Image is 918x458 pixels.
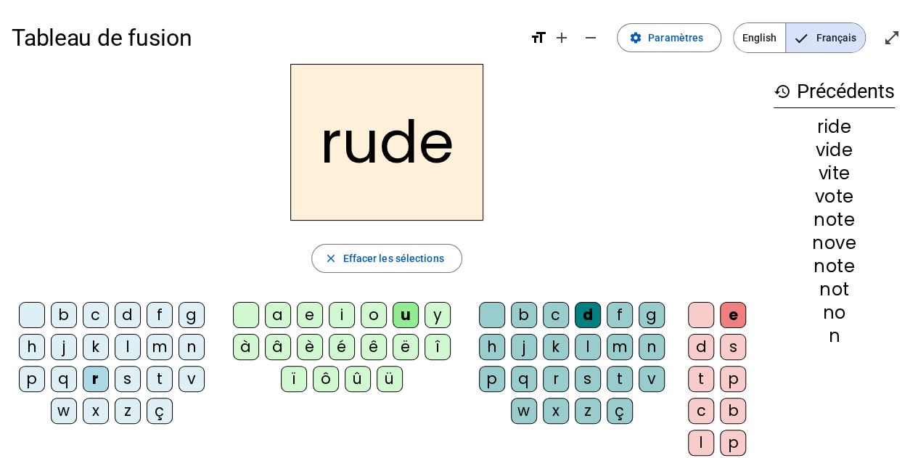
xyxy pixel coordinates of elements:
span: Français [786,23,865,52]
h1: Tableau de fusion [12,15,518,61]
button: Augmenter la taille de la police [547,23,576,52]
div: c [83,302,109,328]
div: o [361,302,387,328]
mat-icon: format_size [530,29,547,46]
div: n [639,334,665,360]
mat-icon: open_in_full [883,29,901,46]
div: z [575,398,601,424]
div: y [425,302,451,328]
div: note [774,258,895,275]
div: c [688,398,714,424]
div: a [265,302,291,328]
span: Effacer les sélections [343,250,443,267]
div: ü [377,366,403,392]
div: l [115,334,141,360]
div: d [688,334,714,360]
div: g [639,302,665,328]
div: j [51,334,77,360]
div: p [19,366,45,392]
div: û [345,366,371,392]
div: note [774,211,895,229]
div: r [83,366,109,392]
div: b [720,398,746,424]
div: nove [774,234,895,252]
div: k [543,334,569,360]
div: b [511,302,537,328]
div: vide [774,142,895,159]
div: ç [147,398,173,424]
div: q [511,366,537,392]
span: Paramètres [648,29,703,46]
div: vote [774,188,895,205]
div: l [688,430,714,456]
div: c [543,302,569,328]
mat-icon: add [553,29,570,46]
div: e [720,302,746,328]
div: h [479,334,505,360]
span: English [734,23,785,52]
div: n [179,334,205,360]
div: w [511,398,537,424]
div: n [774,327,895,345]
div: x [83,398,109,424]
div: ë [393,334,419,360]
div: î [425,334,451,360]
div: x [543,398,569,424]
div: ç [607,398,633,424]
div: j [511,334,537,360]
div: r [543,366,569,392]
div: s [575,366,601,392]
div: u [393,302,419,328]
button: Diminuer la taille de la police [576,23,605,52]
div: b [51,302,77,328]
div: v [179,366,205,392]
mat-icon: settings [629,31,642,44]
div: m [147,334,173,360]
mat-icon: remove [582,29,599,46]
button: Entrer en plein écran [877,23,906,52]
div: t [607,366,633,392]
mat-icon: close [324,252,337,265]
div: ï [281,366,307,392]
div: f [607,302,633,328]
div: not [774,281,895,298]
div: m [607,334,633,360]
div: w [51,398,77,424]
div: à [233,334,259,360]
div: s [115,366,141,392]
div: p [720,366,746,392]
div: v [639,366,665,392]
div: z [115,398,141,424]
button: Paramètres [617,23,721,52]
div: t [688,366,714,392]
div: f [147,302,173,328]
div: t [147,366,173,392]
div: ride [774,118,895,136]
div: l [575,334,601,360]
div: g [179,302,205,328]
h3: Précédents [774,75,895,108]
div: e [297,302,323,328]
div: no [774,304,895,322]
div: i [329,302,355,328]
div: ô [313,366,339,392]
div: d [575,302,601,328]
div: k [83,334,109,360]
mat-button-toggle-group: Language selection [733,23,866,53]
button: Effacer les sélections [311,244,462,273]
div: è [297,334,323,360]
div: s [720,334,746,360]
div: h [19,334,45,360]
mat-icon: history [774,83,791,100]
div: d [115,302,141,328]
div: p [479,366,505,392]
div: é [329,334,355,360]
div: â [265,334,291,360]
div: q [51,366,77,392]
div: vite [774,165,895,182]
div: ê [361,334,387,360]
h2: rude [290,64,483,221]
div: p [720,430,746,456]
